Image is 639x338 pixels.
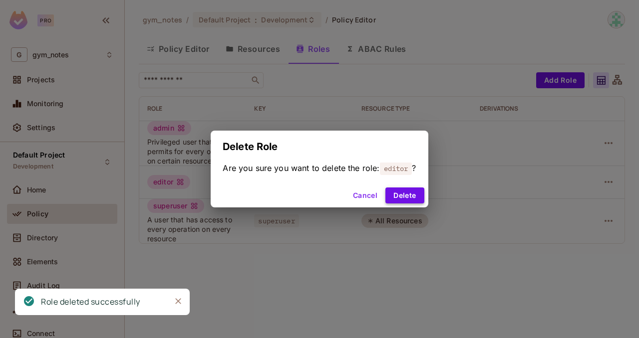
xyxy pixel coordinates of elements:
button: Delete [385,187,424,203]
span: Are you sure you want to delete the role: ? [223,163,416,173]
span: editor [380,162,412,175]
h2: Delete Role [211,131,428,163]
button: Close [171,294,186,309]
button: Cancel [349,187,381,203]
div: Role deleted successfully [41,296,140,308]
